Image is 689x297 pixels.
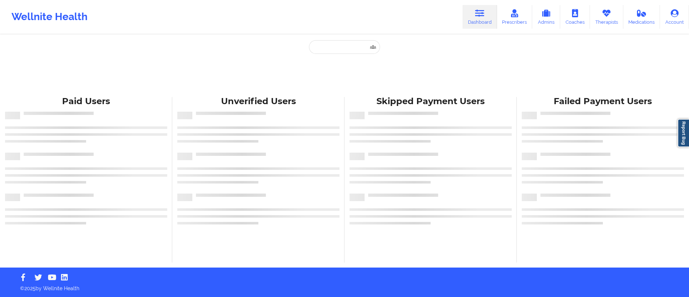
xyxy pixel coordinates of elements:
[463,5,497,29] a: Dashboard
[5,96,167,107] div: Paid Users
[678,119,689,147] a: Report Bug
[15,280,674,292] p: © 2025 by Wellnite Health
[350,96,512,107] div: Skipped Payment Users
[623,5,660,29] a: Medications
[560,5,590,29] a: Coaches
[177,96,339,107] div: Unverified Users
[532,5,560,29] a: Admins
[590,5,623,29] a: Therapists
[497,5,533,29] a: Prescribers
[522,96,684,107] div: Failed Payment Users
[660,5,689,29] a: Account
